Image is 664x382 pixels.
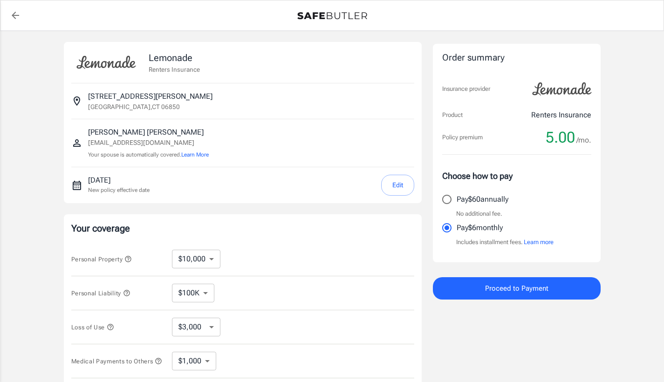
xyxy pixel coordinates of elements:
[71,95,82,107] svg: Insured address
[457,194,508,205] p: Pay $60 annually
[71,290,130,297] span: Personal Liability
[71,256,132,263] span: Personal Property
[88,91,212,102] p: [STREET_ADDRESS][PERSON_NAME]
[88,102,180,111] p: [GEOGRAPHIC_DATA] , CT 06850
[88,138,209,148] p: [EMAIL_ADDRESS][DOMAIN_NAME]
[71,355,163,367] button: Medical Payments to Others
[485,282,548,294] span: Proceed to Payment
[149,65,200,74] p: Renters Insurance
[531,109,591,121] p: Renters Insurance
[381,175,414,196] button: Edit
[433,277,601,300] button: Proceed to Payment
[181,150,209,159] button: Learn More
[71,222,414,235] p: Your coverage
[88,127,209,138] p: [PERSON_NAME] [PERSON_NAME]
[88,186,150,194] p: New policy effective date
[546,128,575,147] span: 5.00
[527,76,597,102] img: Lemonade
[442,51,591,65] div: Order summary
[71,49,141,75] img: Lemonade
[71,324,114,331] span: Loss of Use
[71,253,132,265] button: Personal Property
[456,238,554,247] p: Includes installment fees.
[442,133,483,142] p: Policy premium
[71,137,82,149] svg: Insured person
[457,222,503,233] p: Pay $6 monthly
[71,358,163,365] span: Medical Payments to Others
[71,180,82,191] svg: New policy start date
[524,238,554,247] button: Learn more
[442,170,591,182] p: Choose how to pay
[71,287,130,299] button: Personal Liability
[576,134,591,147] span: /mo.
[88,150,209,159] p: Your spouse is automatically covered.
[442,110,463,120] p: Product
[297,12,367,20] img: Back to quotes
[456,209,502,218] p: No additional fee.
[6,6,25,25] a: back to quotes
[149,51,200,65] p: Lemonade
[88,175,150,186] p: [DATE]
[71,321,114,333] button: Loss of Use
[442,84,490,94] p: Insurance provider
